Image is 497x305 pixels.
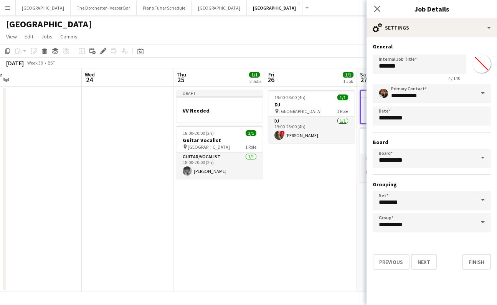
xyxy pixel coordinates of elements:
[177,137,263,144] h3: Guitar Vocalist
[462,254,491,270] button: Finish
[137,0,192,15] button: Piano Tuner Schedule
[361,91,445,97] div: Draft
[177,126,263,179] app-job-card: 18:00-20:00 (2h)1/1Guitar Vocalist [GEOGRAPHIC_DATA]1 RoleGuitar/Vocalist1/118:00-20:00 (2h)[PERS...
[3,31,20,41] a: View
[177,107,263,114] h3: VV Needed
[249,72,260,78] span: 1/1
[274,94,305,100] span: 19:00-23:00 (4h)
[337,94,348,100] span: 1/1
[411,254,437,270] button: Next
[41,33,53,40] span: Jobs
[247,0,302,15] button: [GEOGRAPHIC_DATA]
[245,144,256,150] span: 1 Role
[367,18,497,37] div: Settings
[442,75,466,81] span: 7 / 140
[373,181,491,188] h3: Grouping
[337,108,348,114] span: 1 Role
[360,127,446,182] app-job-card: 19:00-23:00 (4h)1/1DJ [GEOGRAPHIC_DATA]1 RoleDJ1/119:00-23:00 (4h)[PERSON_NAME] [PERSON_NAME]
[373,43,491,50] h3: General
[177,90,263,96] div: Draft
[343,72,353,78] span: 1/1
[192,0,247,15] button: [GEOGRAPHIC_DATA]
[361,108,445,115] h3: New job
[16,0,71,15] button: [GEOGRAPHIC_DATA]
[268,90,354,143] app-job-card: 19:00-23:00 (4h)1/1DJ [GEOGRAPHIC_DATA]1 RoleDJ1/119:00-23:00 (4h)![PERSON_NAME]
[60,33,78,40] span: Comms
[177,152,263,179] app-card-role: Guitar/Vocalist1/118:00-20:00 (2h)[PERSON_NAME]
[249,78,261,84] div: 2 Jobs
[268,71,274,78] span: Fri
[267,75,274,84] span: 26
[6,59,24,67] div: [DATE]
[373,139,491,146] h3: Board
[268,117,354,143] app-card-role: DJ1/119:00-23:00 (4h)![PERSON_NAME]
[373,254,409,270] button: Previous
[360,138,446,145] h3: DJ
[71,0,137,15] button: The Dorchester - Vesper Bar
[21,31,36,41] a: Edit
[25,33,33,40] span: Edit
[366,132,397,138] span: 19:00-23:00 (4h)
[48,60,55,66] div: BST
[25,60,45,66] span: Week 39
[279,108,322,114] span: [GEOGRAPHIC_DATA]
[85,71,95,78] span: Wed
[360,90,446,124] app-job-card: DraftNew job
[188,144,230,150] span: [GEOGRAPHIC_DATA]
[175,75,186,84] span: 25
[367,4,497,14] h3: Job Details
[360,154,446,182] app-card-role: DJ1/119:00-23:00 (4h)[PERSON_NAME] [PERSON_NAME]
[268,101,354,108] h3: DJ
[6,18,92,30] h1: [GEOGRAPHIC_DATA]
[360,71,368,78] span: Sat
[280,131,285,135] span: !
[38,31,56,41] a: Jobs
[84,75,95,84] span: 24
[359,75,368,84] span: 27
[177,71,186,78] span: Thu
[246,130,256,136] span: 1/1
[57,31,81,41] a: Comms
[177,90,263,123] app-job-card: DraftVV Needed
[6,33,17,40] span: View
[183,130,214,136] span: 18:00-20:00 (2h)
[343,78,353,84] div: 1 Job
